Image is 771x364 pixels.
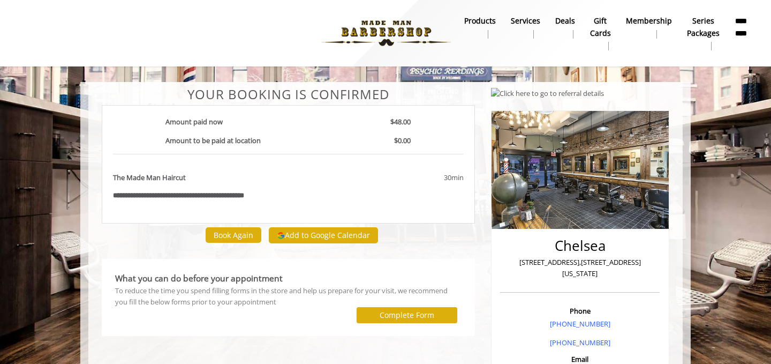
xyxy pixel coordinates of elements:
[464,15,496,27] b: products
[618,13,679,41] a: MembershipMembership
[590,15,611,39] b: gift cards
[503,355,657,363] h3: Email
[626,15,672,27] b: Membership
[491,88,604,99] img: Click here to go to referral details
[102,87,475,101] center: Your Booking is confirmed
[550,319,610,329] a: [PHONE_NUMBER]
[115,272,283,284] b: What you can do before your appointment
[503,238,657,254] h2: Chelsea
[357,307,457,323] button: Complete Form
[583,13,618,53] a: Gift cardsgift cards
[390,117,411,127] b: $48.00
[679,13,727,53] a: Series packagesSeries packages
[687,15,720,39] b: Series packages
[380,311,434,320] label: Complete Form
[115,285,462,308] div: To reduce the time you spend filling forms in the store and help us prepare for your visit, we re...
[550,338,610,347] a: [PHONE_NUMBER]
[357,172,463,183] div: 30min
[206,227,261,243] button: Book Again
[165,117,223,127] b: Amount paid now
[313,4,460,63] img: Made Man Barbershop logo
[503,13,548,41] a: ServicesServices
[548,13,583,41] a: DealsDeals
[165,136,261,145] b: Amount to be paid at location
[457,13,503,41] a: Productsproducts
[394,136,411,145] b: $0.00
[503,307,657,315] h3: Phone
[555,15,575,27] b: Deals
[269,227,378,243] button: Add to Google Calendar
[503,257,657,279] p: [STREET_ADDRESS],[STREET_ADDRESS][US_STATE]
[113,172,186,183] b: The Made Man Haircut
[511,15,540,27] b: Services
